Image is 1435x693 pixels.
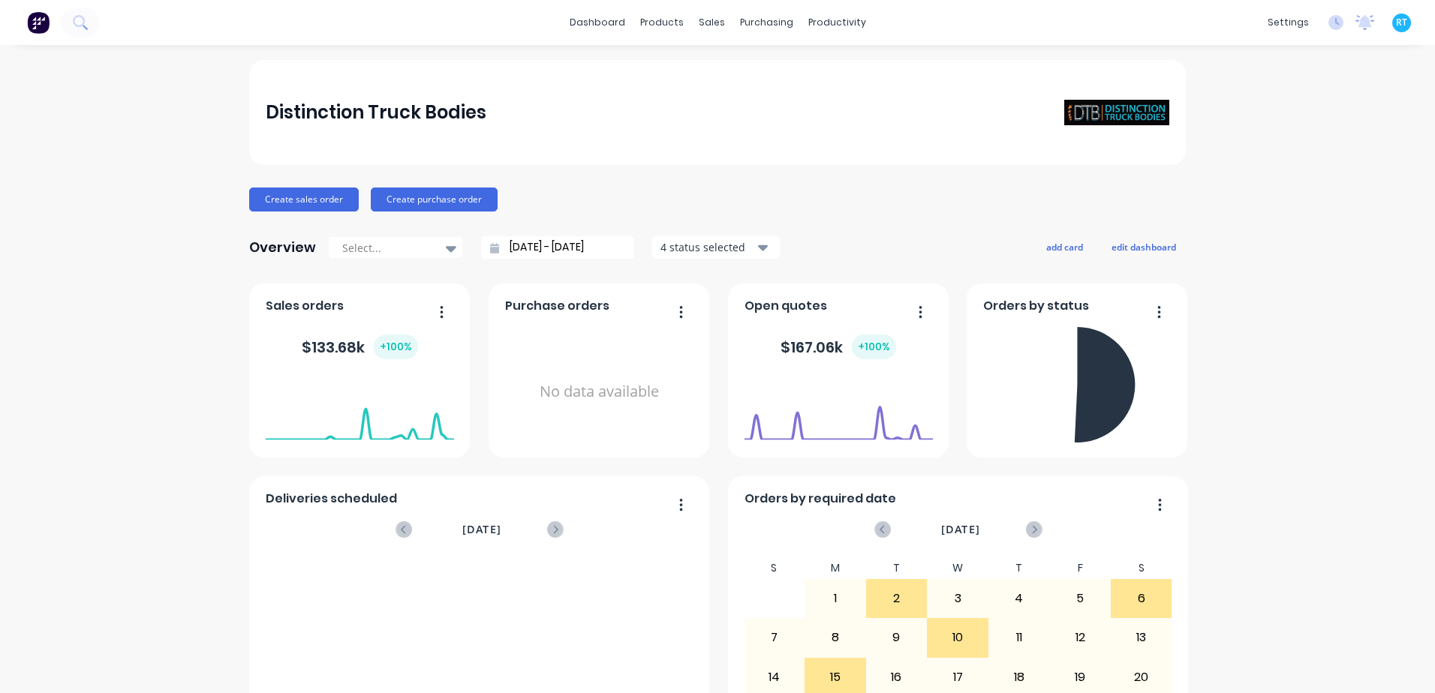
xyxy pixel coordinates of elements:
[989,580,1049,617] div: 4
[27,11,50,34] img: Factory
[266,297,344,315] span: Sales orders
[867,619,927,656] div: 9
[371,187,498,211] button: Create purchase order
[302,334,418,359] div: $ 133.68k
[633,11,691,34] div: products
[249,187,359,211] button: Create sales order
[374,334,418,359] div: + 100 %
[983,297,1089,315] span: Orders by status
[781,334,896,359] div: $ 167.06k
[249,232,316,262] div: Overview
[1112,580,1172,617] div: 6
[1036,237,1093,256] button: add card
[989,619,1049,656] div: 11
[1049,557,1111,579] div: F
[462,521,501,538] span: [DATE]
[691,11,733,34] div: sales
[852,334,896,359] div: + 100 %
[660,239,755,255] div: 4 status selected
[1064,100,1169,126] img: Distinction Truck Bodies
[652,236,780,259] button: 4 status selected
[1396,16,1407,29] span: RT
[562,11,633,34] a: dashboard
[745,619,805,656] div: 7
[805,580,865,617] div: 1
[1102,237,1186,256] button: edit dashboard
[1050,619,1110,656] div: 12
[941,521,980,538] span: [DATE]
[988,557,1050,579] div: T
[733,11,801,34] div: purchasing
[1260,11,1316,34] div: settings
[867,580,927,617] div: 2
[1050,580,1110,617] div: 5
[266,97,486,127] div: Distinction Truck Bodies
[866,557,928,579] div: T
[505,297,609,315] span: Purchase orders
[805,619,865,656] div: 8
[745,297,827,315] span: Open quotes
[927,557,988,579] div: W
[1111,557,1172,579] div: S
[801,11,874,34] div: productivity
[505,321,693,463] div: No data available
[928,580,988,617] div: 3
[928,619,988,656] div: 10
[805,557,866,579] div: M
[744,557,805,579] div: S
[1112,619,1172,656] div: 13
